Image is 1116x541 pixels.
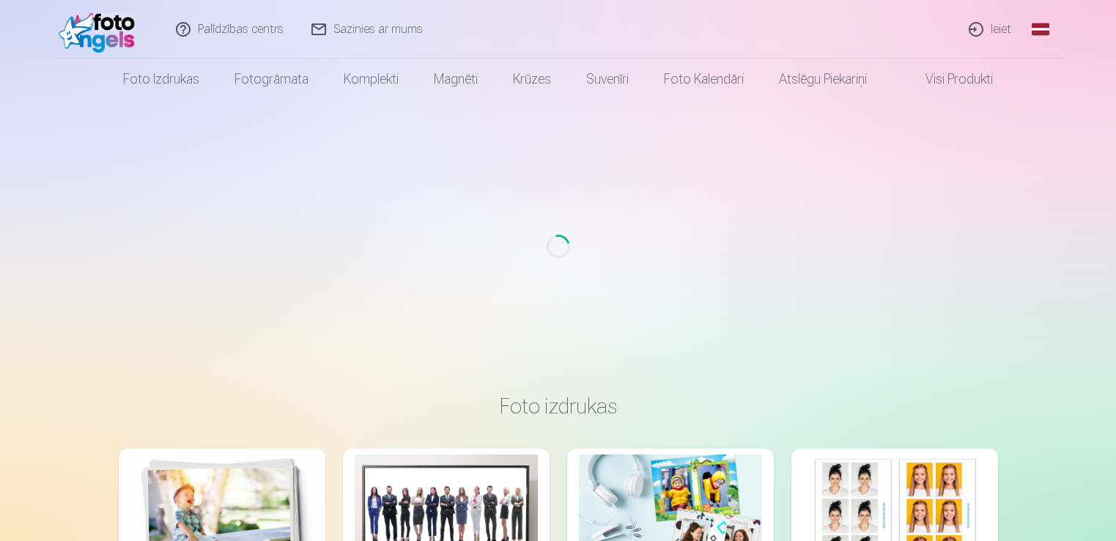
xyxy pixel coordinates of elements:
a: Foto kalendāri [646,59,761,100]
a: Krūzes [495,59,569,100]
h3: Foto izdrukas [130,393,986,419]
a: Magnēti [416,59,495,100]
a: Komplekti [326,59,416,100]
a: Suvenīri [569,59,646,100]
a: Atslēgu piekariņi [761,59,884,100]
a: Foto izdrukas [106,59,217,100]
a: Fotogrāmata [217,59,326,100]
img: /fa1 [59,6,143,53]
a: Visi produkti [884,59,1010,100]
